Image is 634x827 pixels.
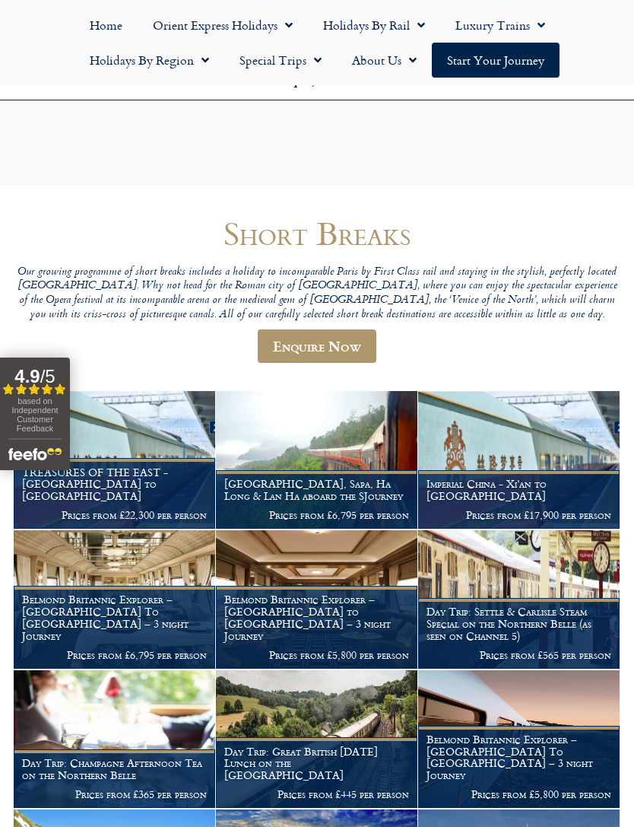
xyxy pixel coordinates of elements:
a: Start your Journey [432,43,560,78]
a: Day Trip: Great British [DATE] Lunch on the [GEOGRAPHIC_DATA] Prices from £445 per person [216,670,418,809]
h1: Short Breaks [14,215,620,251]
a: Luxury Trains [440,8,560,43]
a: Home [74,8,138,43]
h1: Belmond Britannic Explorer – [GEOGRAPHIC_DATA] To [GEOGRAPHIC_DATA] – 3 night Journey [426,733,611,781]
h1: Belmond Britannic Explorer – [GEOGRAPHIC_DATA] To [GEOGRAPHIC_DATA] – 3 night Journey [22,593,207,641]
p: Prices from £6,795 per person [22,649,207,661]
a: Imperial China - Xi’an to [GEOGRAPHIC_DATA] Prices from £17,900 per person [418,391,620,530]
h1: Imperial China - Xi’an to [GEOGRAPHIC_DATA] [426,478,611,502]
p: Prices from £565 per person [426,649,611,661]
h1: Day Trip: Great British [DATE] Lunch on the [GEOGRAPHIC_DATA] [224,746,409,781]
p: Prices from £5,800 per person [224,649,409,661]
p: Prices from £445 per person [224,788,409,800]
a: Belmond Britannic Explorer – [GEOGRAPHIC_DATA] To [GEOGRAPHIC_DATA] – 3 night Journey Prices from... [418,670,620,809]
h1: [GEOGRAPHIC_DATA], Sapa, Ha Long & Lan Ha aboard the SJourney [224,478,409,502]
p: Prices from £5,800 per person [426,788,611,800]
a: About Us [337,43,432,78]
a: Day Trip: Settle & Carlisle Steam Special on the Northern Belle (as seen on Channel 5) Prices fro... [418,530,620,669]
a: Holidays by Rail [308,8,440,43]
p: Prices from £22,300 per person [22,509,207,521]
p: Prices from £17,900 per person [426,509,611,521]
h1: Day Trip: Champagne Afternoon Tea on the Northern Belle [22,757,207,781]
h6: [DATE] to [DATE] 9am – 5pm Outside of these times please leave a message on our 24/7 enquiry serv... [173,46,419,88]
h1: Day Trip: Settle & Carlisle Steam Special on the Northern Belle (as seen on Channel 5) [426,606,611,641]
a: Special Trips [224,43,337,78]
a: Enquire Now [258,329,376,363]
p: Our growing programme of short breaks includes a holiday to incomparable Paris by First Class rai... [14,266,620,323]
p: Prices from £6,795 per person [224,509,409,521]
a: TREASURES OF THE EAST - [GEOGRAPHIC_DATA] to [GEOGRAPHIC_DATA] Prices from £22,300 per person [14,391,216,530]
a: Belmond Britannic Explorer – [GEOGRAPHIC_DATA] To [GEOGRAPHIC_DATA] – 3 night Journey Prices from... [14,530,216,669]
a: Holidays by Region [74,43,224,78]
h1: Belmond Britannic Explorer – [GEOGRAPHIC_DATA] to [GEOGRAPHIC_DATA] – 3 night Journey [224,593,409,641]
h1: TREASURES OF THE EAST - [GEOGRAPHIC_DATA] to [GEOGRAPHIC_DATA] [22,466,207,502]
nav: Menu [8,8,626,78]
a: Orient Express Holidays [138,8,308,43]
a: Belmond Britannic Explorer – [GEOGRAPHIC_DATA] to [GEOGRAPHIC_DATA] – 3 night Journey Prices from... [216,530,418,669]
a: [GEOGRAPHIC_DATA], Sapa, Ha Long & Lan Ha aboard the SJourney Prices from £6,795 per person [216,391,418,530]
a: Day Trip: Champagne Afternoon Tea on the Northern Belle Prices from £365 per person [14,670,216,809]
p: Prices from £365 per person [22,788,207,800]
